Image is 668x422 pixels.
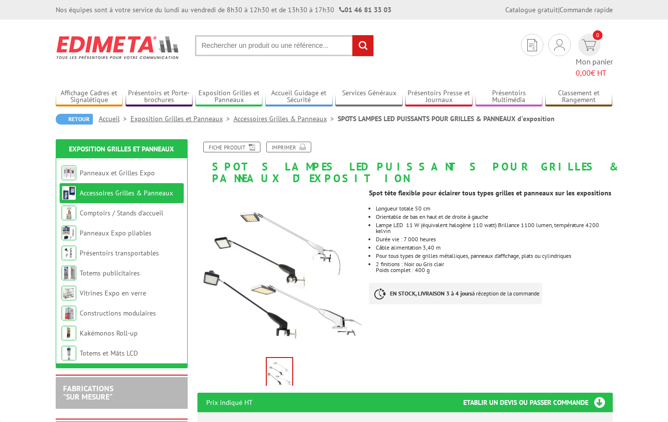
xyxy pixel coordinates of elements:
[56,89,123,105] a: Affichage Cadres et Signalétique
[80,169,155,177] a: Panneaux et Grilles Expo
[56,29,180,65] img: Edimeta
[339,5,391,14] strong: 01 46 81 33 03
[369,189,611,197] strong: Spot tête flexible pour éclairer tous types grilles et panneaux sur les expositions
[69,145,174,153] a: Exposition Grilles et Panneaux
[369,283,542,304] p: à réception de la commande
[80,309,156,317] a: Constructions modulaires
[265,89,333,105] a: Accueil Guidage et Sécurité
[352,35,373,56] input: rechercher
[376,253,612,259] li: Pour tous types de grilles métalliques, panneaux d’affichage, plats ou cylindriques
[130,114,234,123] a: Exposition Grilles et Panneaux
[80,249,159,257] a: Présentoirs transportables
[376,206,612,211] li: Longueur totale 50 cm
[390,290,472,297] strong: EN STOCK, LIVRAISON 3 à 4 jours
[56,114,93,125] a: Retour
[376,222,612,234] li: Lampe LED 11 W (équivalent halogène 110 watt) Brillance 1100 lumen, température 4200 kelvin
[126,89,193,105] a: Présentoirs et Porte-brochures
[99,114,130,123] a: Accueil
[560,5,613,14] a: Commande rapide
[505,5,558,14] a: Catalogue gratuit
[62,286,76,300] img: Vitrines Expo en verre
[376,236,612,242] li: Durée vie : 7 000 heures
[62,166,76,180] img: Panneaux et Grilles Expo
[576,67,613,79] span: € HT
[80,209,163,217] a: Comptoirs / Stands d'accueil
[582,40,596,51] img: devis rapide
[197,189,362,354] img: spots_lumineux_noir_gris_led_216021_216022_216025_216026.jpg
[376,261,612,273] p: 2 finitions : Noir ou Gris clair Poids complet : 400 g
[80,349,138,358] a: Totems et Mâts LCD
[593,30,603,40] span: 0
[56,5,391,15] div: Nos équipes sont à votre service du lundi au vendredi de 8h30 à 12h30 et de 13h30 à 17h30
[475,89,543,105] a: Présentoirs Multimédia
[62,266,76,280] img: Totems publicitaires
[335,89,403,105] a: Services Généraux
[234,114,338,123] a: Accessoires Grilles & Panneaux
[195,35,374,56] input: Rechercher un produit ou une référence...
[203,142,260,152] a: Fiche produit
[267,358,292,388] img: spots_lumineux_noir_gris_led_216021_216022_216025_216026.jpg
[62,306,76,320] img: Constructions modulaires
[80,269,140,277] a: Totems publicitaires
[190,142,620,184] h1: SPOTS LAMPES LED PUISSANTS POUR GRILLES & PANNEAUX d'exposition
[80,329,138,338] a: Kakémonos Roll-up
[338,114,555,124] li: SPOTS LAMPES LED PUISSANTS POUR GRILLES & PANNEAUX d'exposition
[554,39,565,51] img: devis rapide
[576,34,613,79] a: devis rapide 0 Mon panier 0,00€ HT
[545,89,613,105] a: Classement et Rangement
[505,5,613,15] div: |
[62,246,76,260] img: Présentoirs transportables
[62,206,76,220] img: Comptoirs / Stands d'accueil
[376,214,612,220] li: Orientable de bas en haut et de droite à gauche
[62,326,76,340] img: Kakémonos Roll-up
[62,226,76,240] img: Panneaux Expo pliables
[376,245,612,251] li: Câble alimentation 3,40 m
[80,229,151,237] a: Panneaux Expo pliables
[80,289,146,297] a: Vitrines Expo en verre
[527,39,537,51] img: devis rapide
[266,142,311,152] a: Imprimer
[463,393,613,412] h3: Etablir un devis ou passer commande
[63,383,113,402] a: FABRICATIONS"Sur Mesure"
[62,346,76,360] img: Totems et Mâts LCD
[62,186,76,200] img: Accessoires Grilles & Panneaux
[576,56,613,79] span: Mon panier
[405,89,473,105] a: Présentoirs Presse et Journaux
[80,189,173,197] a: Accessoires Grilles & Panneaux
[195,89,263,105] a: Exposition Grilles et Panneaux
[576,68,591,78] span: 0,00
[206,393,253,412] p: Prix indiqué HT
